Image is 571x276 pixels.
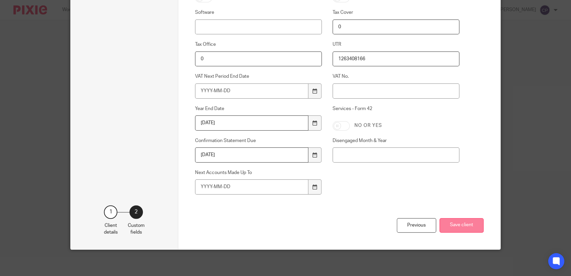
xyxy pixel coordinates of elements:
label: UTR [333,41,460,48]
p: Custom fields [128,222,145,236]
div: Previous [397,218,436,233]
p: Client details [104,222,118,236]
div: 1 [104,205,117,219]
label: Confirmation Statement Due [195,137,322,144]
label: Disengaged Month & Year [333,137,460,144]
label: Software [195,9,322,16]
label: VAT No. [333,73,460,80]
label: Year End Date [195,105,322,112]
label: No or yes [354,122,382,129]
input: YYYY-MM-DD [195,115,309,131]
input: YYYY-MM-DD [195,179,309,195]
label: Tax Cover [333,9,460,16]
input: YYYY-MM-DD [195,147,309,163]
div: 2 [129,205,143,219]
button: Save client [440,218,484,233]
label: Tax Office [195,41,322,48]
label: Services - Form 42 [333,105,460,116]
label: Next Accounts Made Up To [195,169,322,176]
label: VAT Next Period End Date [195,73,322,80]
input: YYYY-MM-DD [195,83,309,99]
